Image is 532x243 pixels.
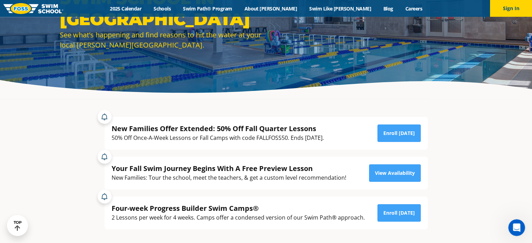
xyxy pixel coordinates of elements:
[238,5,303,12] a: About [PERSON_NAME]
[148,5,177,12] a: Schools
[112,164,346,173] div: Your Fall Swim Journey Begins With A Free Preview Lesson
[60,30,263,50] div: See what’s happening and find reasons to hit the water at your local [PERSON_NAME][GEOGRAPHIC_DATA].
[104,5,148,12] a: 2025 Calendar
[508,219,525,236] iframe: Intercom live chat
[112,203,365,213] div: Four-week Progress Builder Swim Camps®
[399,5,428,12] a: Careers
[377,5,399,12] a: Blog
[112,213,365,222] div: 2 Lessons per week for 4 weeks. Camps offer a condensed version of our Swim Path® approach.
[14,220,22,231] div: TOP
[369,164,421,182] a: View Availability
[3,3,63,14] img: FOSS Swim School Logo
[112,173,346,183] div: New Families: Tour the school, meet the teachers, & get a custom level recommendation!
[112,124,324,133] div: New Families Offer Extended: 50% Off Fall Quarter Lessons
[112,133,324,143] div: 50% Off Once-A-Week Lessons or Fall Camps with code FALLFOSS50. Ends [DATE].
[377,124,421,142] a: Enroll [DATE]
[177,5,238,12] a: Swim Path® Program
[377,204,421,222] a: Enroll [DATE]
[303,5,377,12] a: Swim Like [PERSON_NAME]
